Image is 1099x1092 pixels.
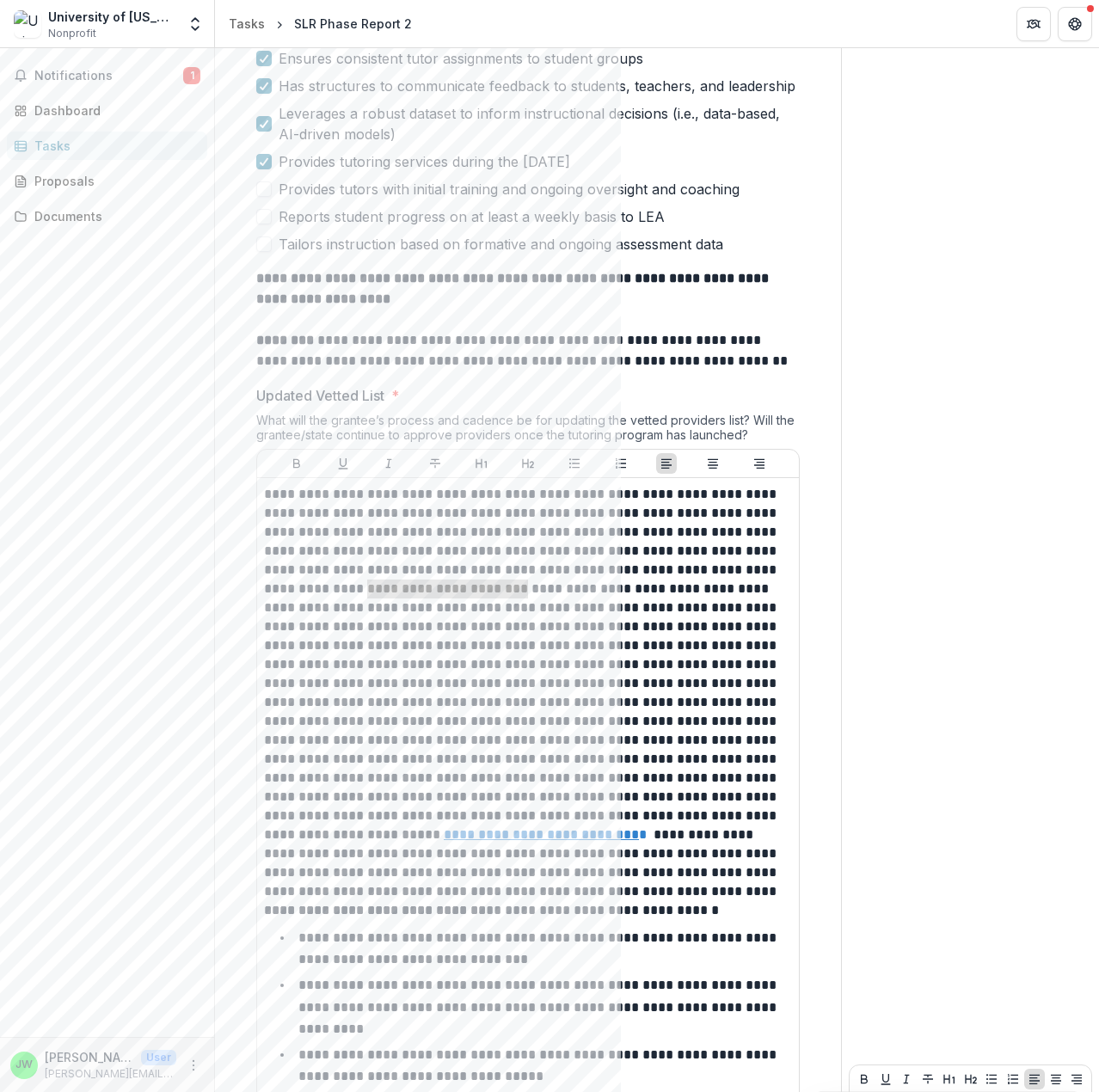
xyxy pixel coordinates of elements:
button: Underline [875,1069,896,1089]
p: [PERSON_NAME][EMAIL_ADDRESS][DOMAIN_NAME] [45,1066,176,1082]
span: Tailors instruction based on formative and ongoing assessment data [279,234,723,255]
button: Ordered List [611,453,631,474]
button: Strike [425,453,445,474]
span: Reports student progress on at least a weekly basis to LEA [279,206,665,227]
button: Italicize [896,1069,917,1089]
button: Notifications1 [7,62,207,89]
button: More [183,1055,204,1076]
button: Strike [918,1069,938,1089]
button: Get Help [1058,7,1092,41]
span: Provides tutors with initial training and ongoing oversight and coaching [279,179,740,199]
button: Align Right [1066,1069,1087,1089]
nav: breadcrumb [222,11,419,36]
a: Proposals [7,167,207,195]
button: Heading 2 [961,1069,981,1089]
button: Align Right [749,453,770,474]
span: 1 [183,67,200,84]
button: Partners [1016,7,1051,41]
span: Leverages a robust dataset to inform instructional decisions (i.e., data-based, AI-driven models) [279,103,800,144]
a: Documents [7,202,207,230]
button: Heading 2 [518,453,538,474]
button: Align Left [656,453,677,474]
button: Heading 1 [939,1069,960,1089]
button: Align Center [703,453,723,474]
p: Updated Vetted List [256,385,384,406]
span: Has structures to communicate feedback to students, teachers, and leadership [279,76,795,96]
span: Nonprofit [48,26,96,41]
span: Notifications [34,69,183,83]
div: Documents [34,207,193,225]
button: Underline [333,453,353,474]
div: Tasks [34,137,193,155]
img: University of Florida Foundation, Inc. [14,10,41,38]
div: Proposals [34,172,193,190]
button: Bullet List [564,453,585,474]
p: [PERSON_NAME] [45,1048,134,1066]
div: University of [US_STATE] Foundation, Inc. [48,8,176,26]
button: Bold [286,453,307,474]
a: Tasks [222,11,272,36]
div: SLR Phase Report 2 [294,15,412,33]
button: Open entity switcher [183,7,207,41]
div: What will the grantee’s process and cadence be for updating the vetted providers list? Will the g... [256,413,800,449]
span: Provides tutoring services during the [DATE] [279,151,570,172]
div: Tasks [229,15,265,33]
button: Heading 1 [471,453,492,474]
span: Ensures consistent tutor assignments to student groups [279,48,643,69]
div: Dashboard [34,101,193,120]
button: Bold [854,1069,875,1089]
button: Align Left [1024,1069,1045,1089]
button: Italicize [378,453,399,474]
a: Tasks [7,132,207,160]
button: Align Center [1046,1069,1066,1089]
button: Ordered List [1003,1069,1023,1089]
p: User [141,1050,176,1065]
button: Bullet List [981,1069,1002,1089]
div: Jennie Wise [15,1059,33,1071]
a: Dashboard [7,96,207,125]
